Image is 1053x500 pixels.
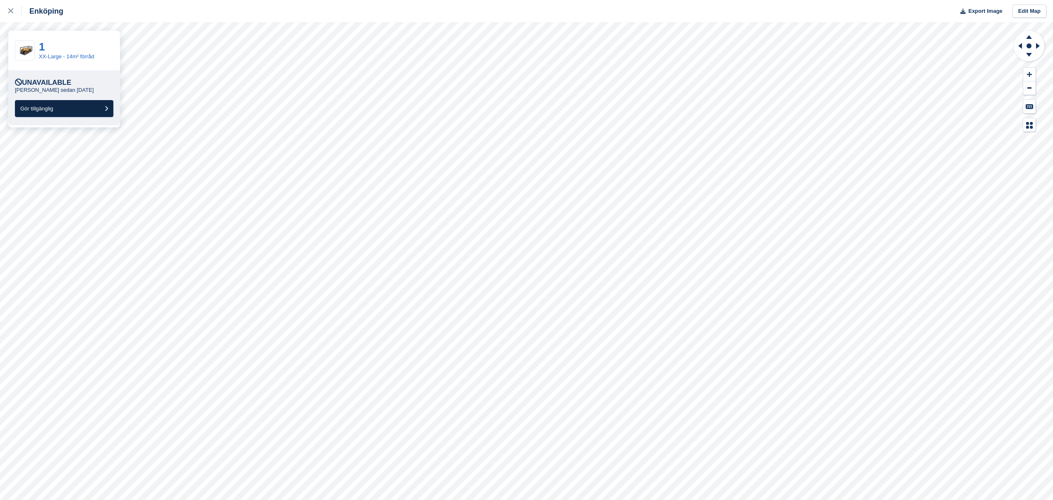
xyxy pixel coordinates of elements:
[22,6,63,16] div: Enköping
[955,5,1003,18] button: Export Image
[15,100,113,117] button: Gör tillgänglig
[20,105,53,112] span: Gör tillgänglig
[968,7,1002,15] span: Export Image
[15,44,34,57] img: _prc-large_final%20(1).png
[1012,5,1046,18] a: Edit Map
[1023,81,1036,95] button: Zoom Out
[39,53,94,60] a: XX-Large - 14m² förråd
[1023,68,1036,81] button: Zoom In
[15,87,94,93] p: [PERSON_NAME] sedan [DATE]
[1023,118,1036,132] button: Map Legend
[15,79,71,87] div: Unavailable
[1023,100,1036,113] button: Keyboard Shortcuts
[39,41,45,53] a: 1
